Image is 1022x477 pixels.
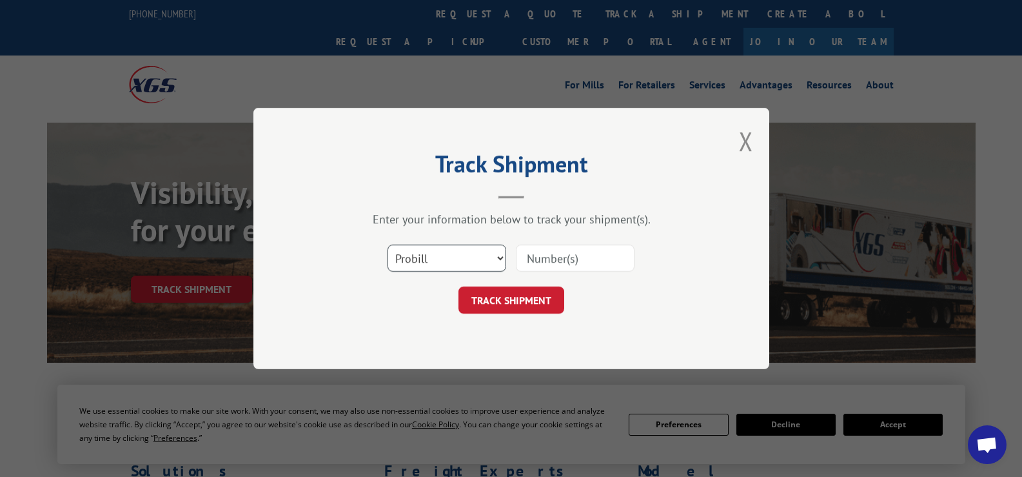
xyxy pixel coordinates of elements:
[458,287,564,314] button: TRACK SHIPMENT
[516,245,634,272] input: Number(s)
[318,212,705,227] div: Enter your information below to track your shipment(s).
[318,155,705,179] h2: Track Shipment
[968,425,1007,464] a: Open chat
[739,124,753,158] button: Close modal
